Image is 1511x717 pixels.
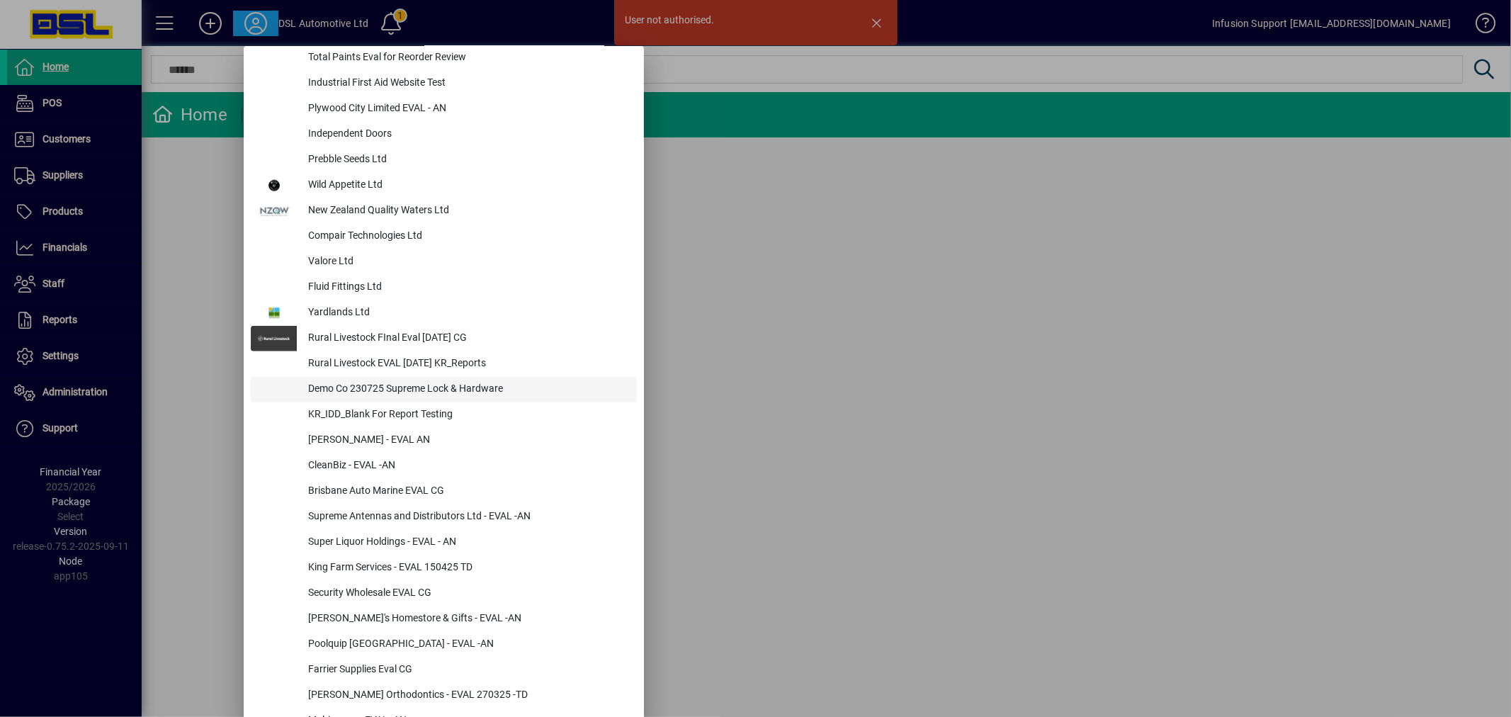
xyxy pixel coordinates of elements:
[297,453,637,479] div: CleanBiz - EVAL -AN
[251,504,637,530] button: Supreme Antennas and Distributors Ltd - EVAL -AN
[251,173,637,198] button: Wild Appetite Ltd
[297,198,637,224] div: New Zealand Quality Waters Ltd
[297,606,637,632] div: [PERSON_NAME]'s Homestore & Gifts - EVAL -AN
[251,326,637,351] button: Rural Livestock FInal Eval [DATE] CG
[297,657,637,683] div: Farrier Supplies Eval CG
[251,122,637,147] button: Independent Doors
[297,122,637,147] div: Independent Doors
[297,96,637,122] div: Plywood City Limited EVAL - AN
[251,275,637,300] button: Fluid Fittings Ltd
[297,479,637,504] div: Brisbane Auto Marine EVAL CG
[297,147,637,173] div: Prebble Seeds Ltd
[297,45,637,71] div: Total Paints Eval for Reorder Review
[251,198,637,224] button: New Zealand Quality Waters Ltd
[251,147,637,173] button: Prebble Seeds Ltd
[251,224,637,249] button: Compair Technologies Ltd
[297,530,637,555] div: Super Liquor Holdings - EVAL - AN
[297,173,637,198] div: Wild Appetite Ltd
[297,249,637,275] div: Valore Ltd
[251,402,637,428] button: KR_IDD_Blank For Report Testing
[297,504,637,530] div: Supreme Antennas and Distributors Ltd - EVAL -AN
[297,402,637,428] div: KR_IDD_Blank For Report Testing
[251,96,637,122] button: Plywood City Limited EVAL - AN
[251,428,637,453] button: [PERSON_NAME] - EVAL AN
[251,657,637,683] button: Farrier Supplies Eval CG
[251,479,637,504] button: Brisbane Auto Marine EVAL CG
[251,45,637,71] button: Total Paints Eval for Reorder Review
[251,555,637,581] button: King Farm Services - EVAL 150425 TD
[297,224,637,249] div: Compair Technologies Ltd
[251,606,637,632] button: [PERSON_NAME]'s Homestore & Gifts - EVAL -AN
[297,300,637,326] div: Yardlands Ltd
[251,683,637,708] button: [PERSON_NAME] Orthodontics - EVAL 270325 -TD
[297,581,637,606] div: Security Wholesale EVAL CG
[297,683,637,708] div: [PERSON_NAME] Orthodontics - EVAL 270325 -TD
[297,377,637,402] div: Demo Co 230725 Supreme Lock & Hardware
[297,326,637,351] div: Rural Livestock FInal Eval [DATE] CG
[297,428,637,453] div: [PERSON_NAME] - EVAL AN
[251,377,637,402] button: Demo Co 230725 Supreme Lock & Hardware
[297,71,637,96] div: Industrial First Aid Website Test
[251,351,637,377] button: Rural Livestock EVAL [DATE] KR_Reports
[251,530,637,555] button: Super Liquor Holdings - EVAL - AN
[297,275,637,300] div: Fluid Fittings Ltd
[297,555,637,581] div: King Farm Services - EVAL 150425 TD
[251,300,637,326] button: Yardlands Ltd
[251,581,637,606] button: Security Wholesale EVAL CG
[251,249,637,275] button: Valore Ltd
[297,351,637,377] div: Rural Livestock EVAL [DATE] KR_Reports
[251,632,637,657] button: Poolquip [GEOGRAPHIC_DATA] - EVAL -AN
[251,453,637,479] button: CleanBiz - EVAL -AN
[297,632,637,657] div: Poolquip [GEOGRAPHIC_DATA] - EVAL -AN
[251,71,637,96] button: Industrial First Aid Website Test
